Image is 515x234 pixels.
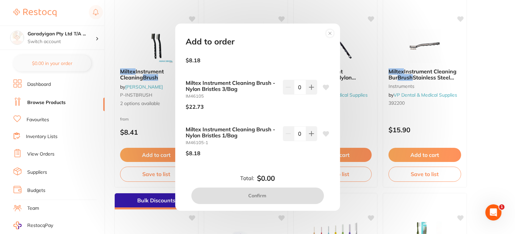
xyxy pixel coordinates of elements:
[186,94,278,99] small: IM46105
[186,126,278,139] b: Miltex Instrument Cleaning Brush - Nylon Bristles 1/Bag
[485,204,502,221] iframe: Intercom live chat
[186,140,278,145] small: IM46105-1
[257,174,275,182] b: $0.00
[186,104,204,110] p: $22.73
[186,150,201,156] p: $8.18
[240,175,254,181] label: Total:
[186,57,201,63] p: $8.18
[499,204,505,210] span: 1
[186,37,235,46] h2: Add to order
[191,188,324,204] button: Confirm
[186,80,278,92] b: Miltex Instrument Cleaning Brush - Nylon Bristles 3/Bag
